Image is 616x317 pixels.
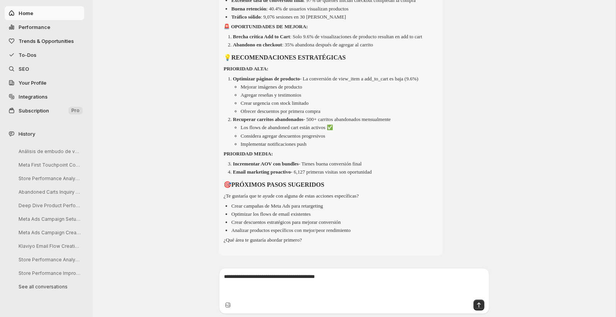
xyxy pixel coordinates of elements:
li: Crear urgencia con stock limitado [241,99,438,107]
button: Meta Ads Campaign Creation Guide [12,227,86,239]
span: To-Dos [19,52,36,58]
p: : 9,076 sesiones en 30 [PERSON_NAME] [231,14,346,20]
strong: Incrementar AOV con bundles [233,161,299,167]
span: SEO [19,66,29,72]
li: Mejorar imágenes de producto [241,83,438,91]
span: History [19,130,35,138]
p: Analizar productos específicos con mejor/peor rendimiento [231,227,351,233]
button: Subscription [5,104,84,118]
p: Optimizar los flows de email existentes [231,211,311,217]
button: To-Dos [5,48,84,62]
button: Performance [5,20,84,34]
span: Subscription [19,107,49,114]
p: : Solo 9.6% de visualizaciones de producto resultan en add to cart [233,34,422,39]
li: Considera agregar descuentos progresivos [241,132,438,140]
button: Klaviyo Email Flow Creation Guide [12,240,86,252]
button: Store Performance Analysis and Recommendations [12,172,86,184]
p: ¿Te gustaría que te ayude con alguna de estas acciones específicas? [224,192,438,200]
span: Your Profile [19,80,46,86]
button: Send message [473,300,484,310]
a: Integrations [5,90,84,104]
li: Ofrecer descuentos por primera compra [241,107,438,115]
p: - La conversión de view_item a add_to_cart es baja (9.6%) [233,76,418,82]
strong: 🚨 OPORTUNIDADES DE MEJORA: [224,24,308,29]
a: SEO [5,62,84,76]
span: Home [19,10,33,16]
li: Agregar reseñas y testimonios [241,91,438,99]
p: - 500+ carritos abandonados mensualmente [233,116,391,122]
button: Abandoned Carts Inquiry for [DATE] [12,186,86,198]
p: ¿Qué área te gustaría abordar primero? [224,236,438,244]
p: : 35% abandona después de agregar al carrito [233,42,373,48]
span: Performance [19,24,50,30]
strong: Buena retención [231,6,266,12]
li: Implementar notificaciones push [241,140,438,148]
span: Pro [71,107,80,114]
p: : 40.4% de usuarios visualizan productos [231,6,348,12]
p: Crear descuentos estratégicos para mejorar conversión [231,219,341,225]
strong: RECOMENDACIONES ESTRATÉGICAS [231,54,346,61]
button: Store Performance Analysis and Suggestions [12,254,86,266]
button: Meta Ads Campaign Setup Instructions [12,213,86,225]
p: Crear campañas de Meta Ads para retargeting [231,203,323,209]
strong: PRIORIDAD MEDIA: [224,151,273,157]
strong: Brecha crítica Add to Cart [233,34,290,39]
strong: Recuperar carritos abandonados [233,116,303,122]
p: - 6,127 primeras visitas son oportunidad [233,169,372,175]
button: Deep Dive Product Performance Analysis [12,199,86,211]
strong: PRIORIDAD ALTA: [224,66,268,72]
a: Your Profile [5,76,84,90]
span: Trends & Opportunities [19,38,74,44]
strong: Email marketing proactivo [233,169,291,175]
h3: 🎯 [224,179,438,190]
button: Store Performance Improvement Analysis Steps [12,267,86,279]
strong: Abandono en checkout [233,42,282,48]
strong: Optimizar páginas de producto [233,76,300,82]
button: Upload image [224,301,232,309]
button: Meta First Touchpoint Conversion Metrics [12,159,86,171]
button: Análisis de embudo de ventas [12,145,86,157]
button: Trends & Opportunities [5,34,84,48]
button: See all conversations [12,281,86,293]
strong: Tráfico sólido [231,14,261,20]
h3: 💡 [224,52,438,63]
span: Integrations [19,94,48,100]
li: Los flows de abandoned cart están activos ✅ [241,124,438,131]
p: - Tienes buena conversión final [233,161,361,167]
strong: PRÓXIMOS PASOS SUGERIDOS [231,181,324,188]
button: Home [5,6,84,20]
